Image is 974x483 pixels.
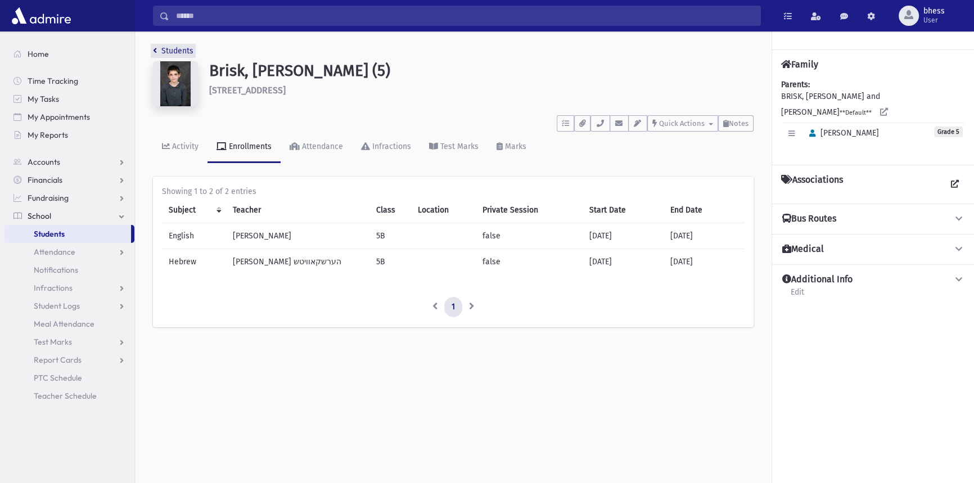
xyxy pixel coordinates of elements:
span: Teacher Schedule [34,391,97,401]
td: English [162,223,226,249]
h4: Additional Info [782,274,853,286]
span: Meal Attendance [34,319,94,329]
div: Activity [170,142,199,151]
span: Time Tracking [28,76,78,86]
b: Parents: [781,80,810,89]
span: PTC Schedule [34,373,82,383]
a: Notifications [4,261,134,279]
a: Marks [488,132,535,163]
td: false [476,249,583,275]
td: Hebrew [162,249,226,275]
span: Student Logs [34,301,80,311]
th: Class [369,197,411,223]
span: Grade 5 [934,127,963,137]
span: User [923,16,945,25]
th: Private Session [476,197,583,223]
td: [DATE] [583,223,663,249]
span: Fundraising [28,193,69,203]
td: 5B [369,223,411,249]
span: Test Marks [34,337,72,347]
span: Financials [28,175,62,185]
span: [PERSON_NAME] [804,128,879,138]
span: School [28,211,51,221]
h4: Family [781,59,818,70]
a: Activity [153,132,208,163]
a: Teacher Schedule [4,387,134,405]
a: Infractions [352,132,420,163]
div: Showing 1 to 2 of 2 entries [162,186,745,197]
button: Quick Actions [647,115,718,132]
span: My Reports [28,130,68,140]
div: Marks [503,142,526,151]
div: Test Marks [438,142,479,151]
td: false [476,223,583,249]
span: My Tasks [28,94,59,104]
img: AdmirePro [9,4,74,27]
a: Report Cards [4,351,134,369]
a: Meal Attendance [4,315,134,333]
a: View all Associations [945,174,965,195]
h4: Associations [781,174,843,195]
button: Notes [718,115,754,132]
span: My Appointments [28,112,90,122]
a: Student Logs [4,297,134,315]
a: Accounts [4,153,134,171]
td: [DATE] [583,249,663,275]
a: Students [153,46,193,56]
span: Report Cards [34,355,82,365]
td: [PERSON_NAME] [226,223,369,249]
div: Attendance [300,142,343,151]
nav: breadcrumb [153,45,193,61]
a: My Tasks [4,90,134,108]
td: 5B [369,249,411,275]
a: Infractions [4,279,134,297]
a: PTC Schedule [4,369,134,387]
a: My Appointments [4,108,134,126]
h6: [STREET_ADDRESS] [209,85,754,96]
td: [DATE] [663,249,745,275]
a: Attendance [4,243,134,261]
a: Enrollments [208,132,281,163]
span: Notes [729,119,748,128]
a: Fundraising [4,189,134,207]
button: Bus Routes [781,213,965,225]
h4: Medical [782,243,824,255]
a: Financials [4,171,134,189]
th: Teacher [226,197,369,223]
span: Quick Actions [659,119,705,128]
span: bhess [923,7,945,16]
th: Subject [162,197,226,223]
span: Infractions [34,283,73,293]
a: Students [4,225,131,243]
span: Accounts [28,157,60,167]
th: Start Date [583,197,663,223]
td: [PERSON_NAME] הערשקאוויטש [226,249,369,275]
button: Medical [781,243,965,255]
span: Attendance [34,247,75,257]
button: Additional Info [781,274,965,286]
th: Location [411,197,476,223]
span: Notifications [34,265,78,275]
a: 1 [444,297,462,317]
h4: Bus Routes [782,213,836,225]
td: [DATE] [663,223,745,249]
th: End Date [663,197,745,223]
span: Home [28,49,49,59]
a: My Reports [4,126,134,144]
a: Edit [790,286,805,306]
a: Time Tracking [4,72,134,90]
div: Infractions [370,142,411,151]
div: Enrollments [227,142,272,151]
div: BRISK, [PERSON_NAME] and [PERSON_NAME] [781,79,965,156]
a: School [4,207,134,225]
a: Test Marks [420,132,488,163]
span: Students [34,229,65,239]
a: Test Marks [4,333,134,351]
h1: Brisk, [PERSON_NAME] (5) [209,61,754,80]
a: Home [4,45,134,63]
input: Search [169,6,760,26]
a: Attendance [281,132,352,163]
